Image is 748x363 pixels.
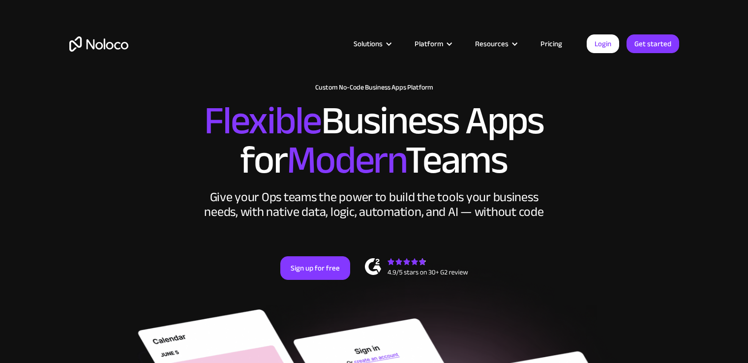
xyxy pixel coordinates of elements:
[587,34,619,53] a: Login
[204,84,321,157] span: Flexible
[627,34,679,53] a: Get started
[415,37,443,50] div: Platform
[280,256,350,280] a: Sign up for free
[69,101,679,180] h2: Business Apps for Teams
[287,123,405,197] span: Modern
[354,37,383,50] div: Solutions
[202,190,546,219] div: Give your Ops teams the power to build the tools your business needs, with native data, logic, au...
[69,36,128,52] a: home
[463,37,528,50] div: Resources
[341,37,402,50] div: Solutions
[402,37,463,50] div: Platform
[475,37,509,50] div: Resources
[528,37,574,50] a: Pricing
